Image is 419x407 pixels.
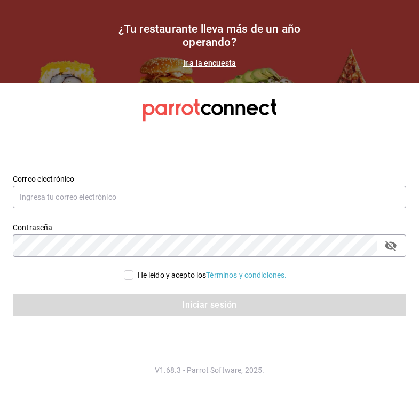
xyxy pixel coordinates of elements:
h1: ¿Tu restaurante lleva más de un año operando? [103,22,317,49]
div: He leído y acepto los [138,270,287,281]
a: Ir a la encuesta [183,59,236,67]
input: Ingresa tu correo electrónico [13,186,406,208]
a: Términos y condiciones. [206,271,287,279]
button: passwordField [382,237,400,255]
label: Correo electrónico [13,175,406,182]
label: Contraseña [13,223,406,231]
p: V1.68.3 - Parrot Software, 2025. [13,365,406,375]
